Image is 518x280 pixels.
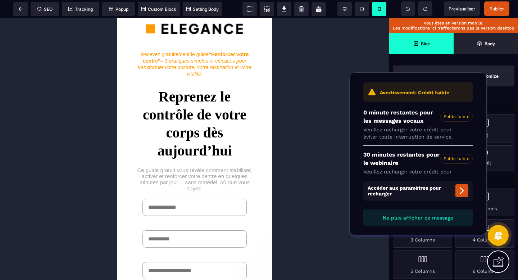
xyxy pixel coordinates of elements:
span: Recevez gratuitement le guide [23,33,91,39]
span: Popup [109,6,128,12]
span: SEO [37,6,53,12]
span: Previsualiser [449,6,475,12]
p: 0 minute restantes pour les messages vocaux [363,109,473,125]
div: 5 Columns [393,250,452,279]
span: Open Blocks [389,33,454,54]
span: Accéder aux paramètres pour recharger [363,181,473,201]
i: – 3 pratiques simples et efficaces pour transformer votre posture, votre respiration et votre vit... [21,40,136,59]
text: “Renforcer votre centre” [21,33,136,59]
strong: Bloc [421,41,430,46]
span: Screenshot [260,2,274,16]
span: Settings [393,66,454,86]
p: Veuillez recharger votre crédit pour éviter toute interruption de service. [363,168,473,182]
text: Ce guide gratuit vous révèle comment stabiliser, activer et renforcer votre centre en quelques mi... [18,149,137,173]
span: Open Layer Manager [454,33,518,54]
span: View components [242,2,257,16]
p: Veuillez recharger votre crédit pour éviter toute interruption de service. [363,126,473,140]
span: Publier [490,6,504,12]
p: Les modifications ici n’affecterons pas la version desktop [393,26,514,31]
span: Custom Block [141,6,176,12]
p: 30 minutes restantes pour le webinaire [363,151,473,167]
span: Solde faible [440,112,473,122]
span: Preview [444,1,480,16]
span: Open Style Manager [454,66,514,86]
text: Reprenez le contrôle de votre corps dès aujourd’hui [18,63,137,142]
p: Avertissement: Crédit faible [380,89,449,96]
span: Setting Body [186,6,219,12]
div: 6 Columns [455,250,514,279]
span: Ne plus afficher ce message [383,215,453,221]
span: Tracking [68,6,93,12]
img: 36a31ef8dffae9761ab5e8e4264402e5_logo.png [29,2,126,19]
strong: Body [485,41,495,46]
p: Vous êtes en version mobile. [393,21,514,26]
button: Ne plus afficher ce message [363,209,473,226]
span: Solde faible [440,154,473,164]
strong: Customize [476,73,499,79]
